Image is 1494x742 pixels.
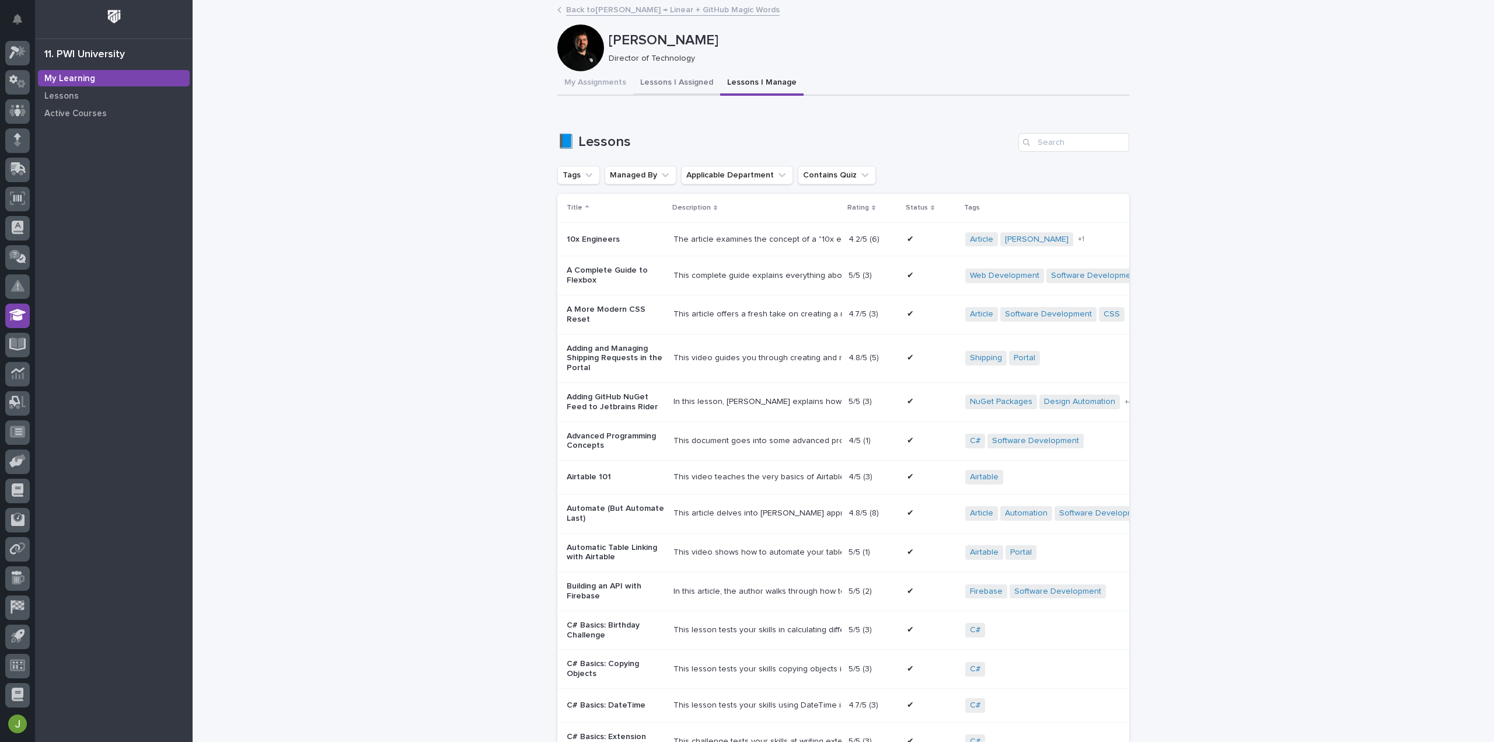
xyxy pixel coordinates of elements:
p: Director of Technology [609,54,1120,64]
p: Tags [964,201,980,214]
a: Design Automation [1044,397,1115,407]
a: Automation [1005,508,1048,518]
div: This article offers a fresh take on creating a modern CSS reset for 2023. Learn how to set box-si... [673,309,839,319]
div: In this article, the author walks through how to build an API with Firebase and Google Cloud Func... [673,587,839,597]
div: This article delves into [PERSON_NAME] approach to automation at Tesla, highlighting its pivotal ... [673,508,839,518]
button: users-avatar [5,712,30,736]
p: ✔ [907,662,916,674]
p: 4.7/5 (3) [849,698,881,710]
a: Software Development [992,436,1079,446]
a: C# [970,436,980,446]
p: ✔ [907,269,916,281]
p: 5/5 (3) [849,269,874,281]
a: C# [970,625,980,635]
div: This lesson tests your skills using DateTime in C#. Watch the challenge, complete it, and then wa... [673,701,839,710]
tr: Automatic Table Linking with AirtableThis video shows how to automate your table linking with som... [557,533,1425,572]
a: Web Development [970,271,1039,281]
p: 5/5 (3) [849,623,874,635]
a: Back to[PERSON_NAME] → Linear + GitHub Magic Words [566,2,780,16]
tr: A Complete Guide to FlexboxThis complete guide explains everything about flexbox, focusing on all... [557,256,1425,295]
a: Active Courses [35,104,193,122]
a: [PERSON_NAME] [1005,235,1069,245]
a: Firebase [970,587,1003,597]
input: Search [1018,133,1129,152]
a: Software Development [1014,587,1101,597]
button: Lessons I Manage [720,71,804,96]
div: This video teaches the very basics of Airtable. [673,472,839,482]
div: This document goes into some advanced programming concepts. This material is intended for junior ... [673,436,839,446]
p: C# Basics: Copying Objects [567,659,664,679]
p: Adding GitHub NuGet Feed to Jetbrains Rider [567,392,664,412]
a: My Learning [35,69,193,87]
div: Notifications [15,14,30,33]
p: 4/5 (1) [849,434,873,446]
p: ✔ [907,395,916,407]
button: My Assignments [557,71,633,96]
p: 4.8/5 (5) [849,351,881,363]
a: CSS [1104,309,1120,319]
a: Article [970,508,993,518]
tr: C# Basics: DateTimeThis lesson tests your skills using DateTime in C#. Watch the challenge, compl... [557,688,1425,722]
tr: Adding and Managing Shipping Requests in the PortalThis video guides you through creating and man... [557,334,1425,382]
tr: Building an API with FirebaseIn this article, the author walks through how to build an API with F... [557,572,1425,611]
p: ✔ [907,623,916,635]
p: 10x Engineers [567,235,664,245]
p: Description [672,201,711,214]
button: Lessons I Assigned [633,71,720,96]
tr: A More Modern CSS ResetThis article offers a fresh take on creating a modern CSS reset for 2023. ... [557,295,1425,334]
button: Applicable Department [681,166,793,184]
a: Software Development [1005,309,1092,319]
div: The article examines the concept of a "10x engineer," questioning the reality of such individuals... [673,235,839,245]
p: 5/5 (3) [849,395,874,407]
a: C# [970,664,980,674]
img: Workspace Logo [103,6,125,27]
p: Lessons [44,91,79,102]
div: In this lesson, [PERSON_NAME] explains how to add [PERSON_NAME] as a NuGet package feed to Jetbra... [673,397,839,407]
p: Adding and Managing Shipping Requests in the Portal [567,344,664,373]
a: Portal [1014,353,1035,363]
a: Shipping [970,353,1002,363]
p: ✔ [907,698,916,710]
p: ✔ [907,434,916,446]
button: Managed By [605,166,676,184]
p: 4.7/5 (3) [849,307,881,319]
p: Building an API with Firebase [567,581,664,601]
tr: Adding GitHub NuGet Feed to Jetbrains RiderIn this lesson, [PERSON_NAME] explains how to add [PER... [557,382,1425,421]
p: Rating [847,201,869,214]
button: Tags [557,166,600,184]
a: Article [970,235,993,245]
div: This video shows how to automate your table linking with some advanced formula and automation work. [673,548,839,558]
p: Active Courses [44,109,107,119]
p: C# Basics: DateTime [567,701,664,710]
p: ✔ [907,470,916,482]
a: Airtable [970,472,999,482]
p: ✔ [907,351,916,363]
a: Software Development [1059,508,1146,518]
div: This lesson tests your skills copying objects in C#. Watch the challenge, complete it, and then w... [673,664,839,674]
p: Automate (But Automate Last) [567,504,664,524]
p: ✔ [907,545,916,558]
p: Advanced Programming Concepts [567,431,664,451]
p: ✔ [907,307,916,319]
a: Software Development [1051,271,1138,281]
p: 4/5 (3) [849,470,875,482]
div: This video guides you through creating and managing a shipping request on the portal. Note: since... [673,353,839,363]
button: Contains Quiz [798,166,876,184]
p: ✔ [907,584,916,597]
p: ✔ [907,506,916,518]
p: A Complete Guide to Flexbox [567,266,664,285]
p: 5/5 (3) [849,662,874,674]
p: ✔ [907,232,916,245]
p: Status [906,201,928,214]
tr: Airtable 101This video teaches the very basics of Airtable. 4/5 (3)4/5 (3) ✔✔ Airtable Software [557,461,1425,494]
p: Airtable 101 [567,472,664,482]
a: C# [970,701,980,710]
a: Airtable [970,548,999,558]
div: This lesson tests your skills in calculating differences in dates with precision. Watch the chall... [673,625,839,635]
p: Automatic Table Linking with Airtable [567,543,664,563]
span: + 1 [1078,236,1084,243]
p: 5/5 (1) [849,545,872,558]
span: + 4 [1125,399,1133,406]
tr: C# Basics: Copying ObjectsThis lesson tests your skills copying objects in C#. Watch the challeng... [557,650,1425,689]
